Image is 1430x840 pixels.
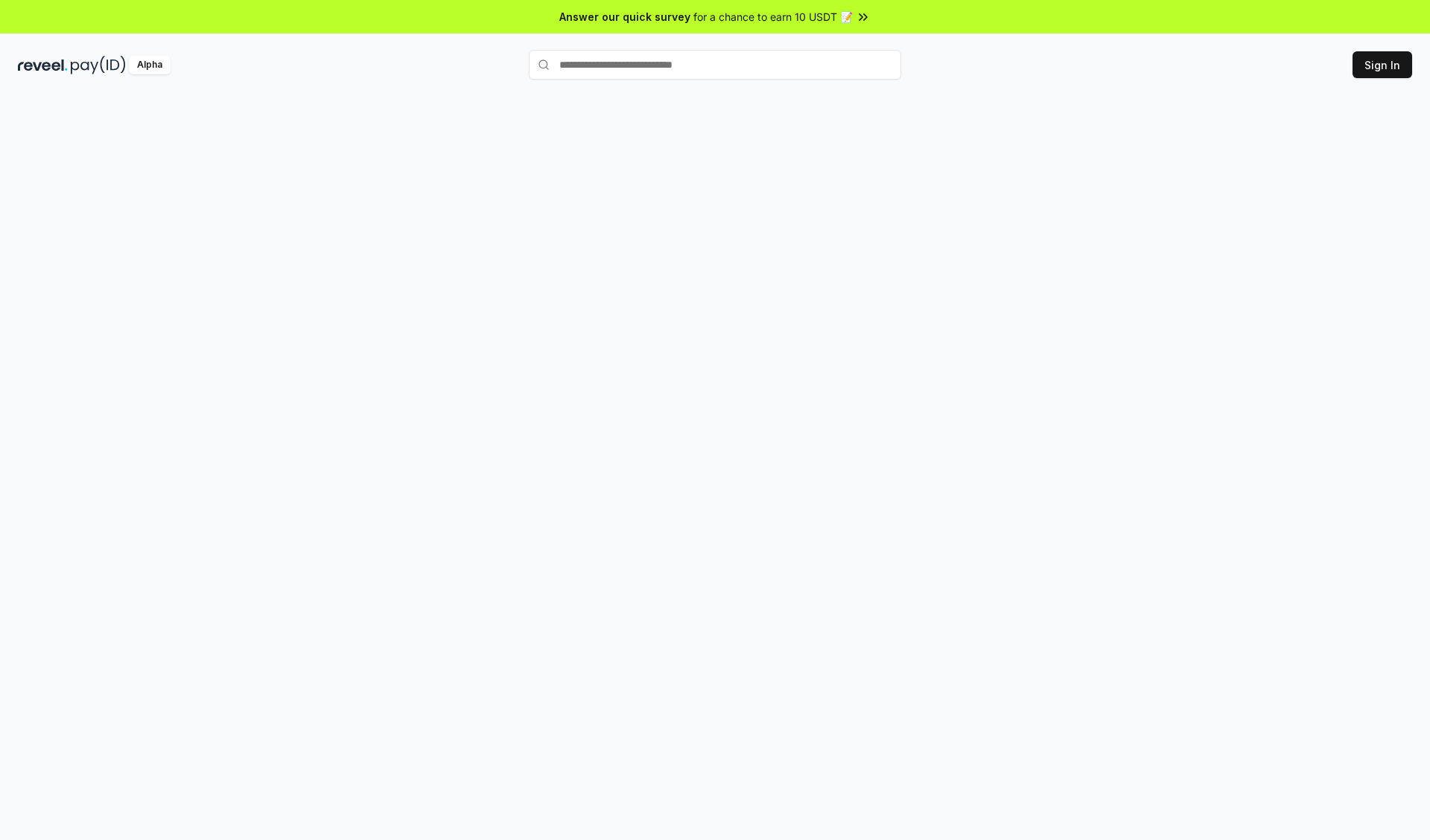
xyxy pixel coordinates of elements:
span: for a chance to earn 10 USDT 📝 [693,9,853,25]
div: Alpha [129,56,171,74]
span: Answer our quick survey [559,9,690,25]
img: pay_id [71,56,126,74]
button: Sign In [1353,51,1412,78]
img: reveel_dark [18,56,68,74]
